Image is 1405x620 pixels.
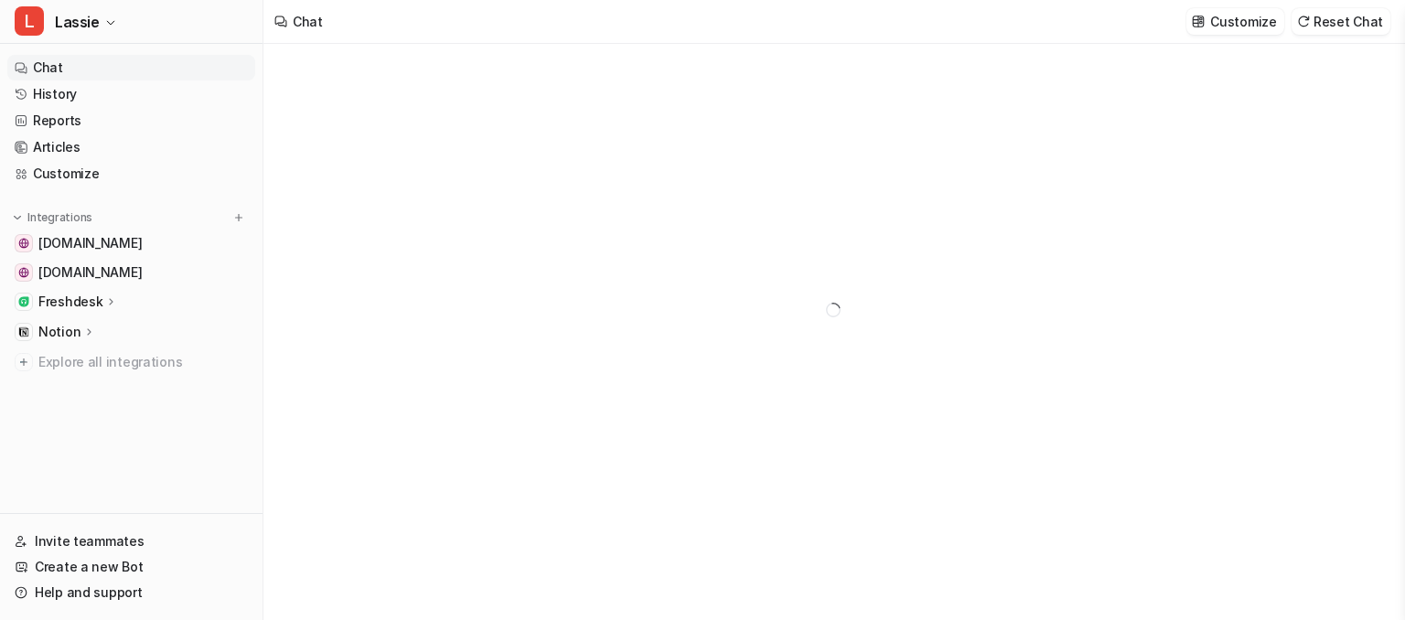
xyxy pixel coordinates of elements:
a: www.whenhoundsfly.com[DOMAIN_NAME] [7,230,255,256]
button: Integrations [7,208,98,227]
span: Lassie [55,9,100,35]
a: Invite teammates [7,529,255,554]
img: expand menu [11,211,24,224]
img: online.whenhoundsfly.com [18,267,29,278]
span: [DOMAIN_NAME] [38,234,142,252]
img: explore all integrations [15,353,33,371]
span: [DOMAIN_NAME] [38,263,142,282]
a: Create a new Bot [7,554,255,580]
img: menu_add.svg [232,211,245,224]
img: reset [1297,15,1310,28]
a: online.whenhoundsfly.com[DOMAIN_NAME] [7,260,255,285]
p: Integrations [27,210,92,225]
a: History [7,81,255,107]
span: Explore all integrations [38,347,248,377]
button: Customize [1186,8,1283,35]
img: Freshdesk [18,296,29,307]
img: Notion [18,326,29,337]
button: Reset Chat [1292,8,1390,35]
div: Chat [293,12,323,31]
a: Help and support [7,580,255,605]
a: Explore all integrations [7,349,255,375]
img: www.whenhoundsfly.com [18,238,29,249]
a: Articles [7,134,255,160]
p: Notion [38,323,80,341]
span: L [15,6,44,36]
a: Reports [7,108,255,134]
a: Chat [7,55,255,80]
a: Customize [7,161,255,187]
p: Freshdesk [38,293,102,311]
p: Customize [1210,12,1276,31]
img: customize [1192,15,1205,28]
